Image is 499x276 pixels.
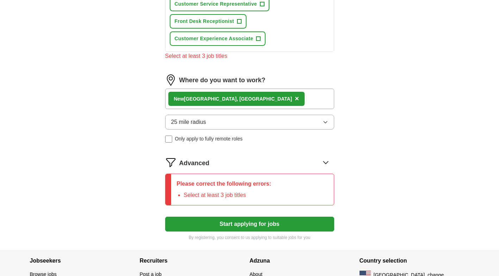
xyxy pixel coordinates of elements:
[165,52,334,60] div: Select at least 3 job titles
[184,191,272,199] li: Select at least 3 job titles
[170,31,266,46] button: Customer Experience Associate
[174,96,184,102] strong: New
[165,217,334,232] button: Start applying for jobs
[179,76,266,85] label: Where do you want to work?
[165,136,172,143] input: Only apply to fully remote roles
[171,118,206,126] span: 25 mile radius
[295,94,299,104] button: ×
[175,35,254,42] span: Customer Experience Associate
[175,18,234,25] span: Front Desk Receptionist
[295,95,299,102] span: ×
[360,251,469,271] h4: Country selection
[165,74,176,86] img: location.png
[165,157,176,168] img: filter
[179,158,210,168] span: Advanced
[170,14,247,29] button: Front Desk Receptionist
[175,135,243,143] span: Only apply to fully remote roles
[165,115,334,130] button: 25 mile radius
[177,180,272,188] p: Please correct the following errors:
[165,234,334,241] p: By registering, you consent to us applying to suitable jobs for you
[175,0,257,8] span: Customer Service Representative
[174,95,292,103] div: [GEOGRAPHIC_DATA], [GEOGRAPHIC_DATA]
